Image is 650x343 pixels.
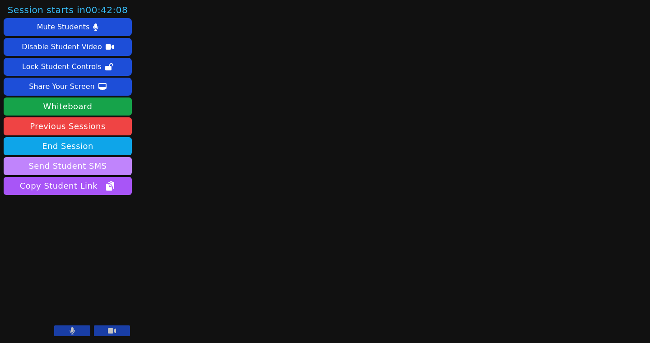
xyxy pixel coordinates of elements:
[22,60,102,74] div: Lock Student Controls
[4,137,132,155] button: End Session
[8,4,128,16] span: Session starts in
[85,5,128,15] time: 00:42:08
[4,18,132,36] button: Mute Students
[4,97,132,116] button: Whiteboard
[37,20,89,34] div: Mute Students
[29,79,95,94] div: Share Your Screen
[20,180,116,192] span: Copy Student Link
[4,38,132,56] button: Disable Student Video
[22,40,102,54] div: Disable Student Video
[4,78,132,96] button: Share Your Screen
[4,117,132,135] a: Previous Sessions
[4,157,132,175] button: Send Student SMS
[4,177,132,195] button: Copy Student Link
[4,58,132,76] button: Lock Student Controls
